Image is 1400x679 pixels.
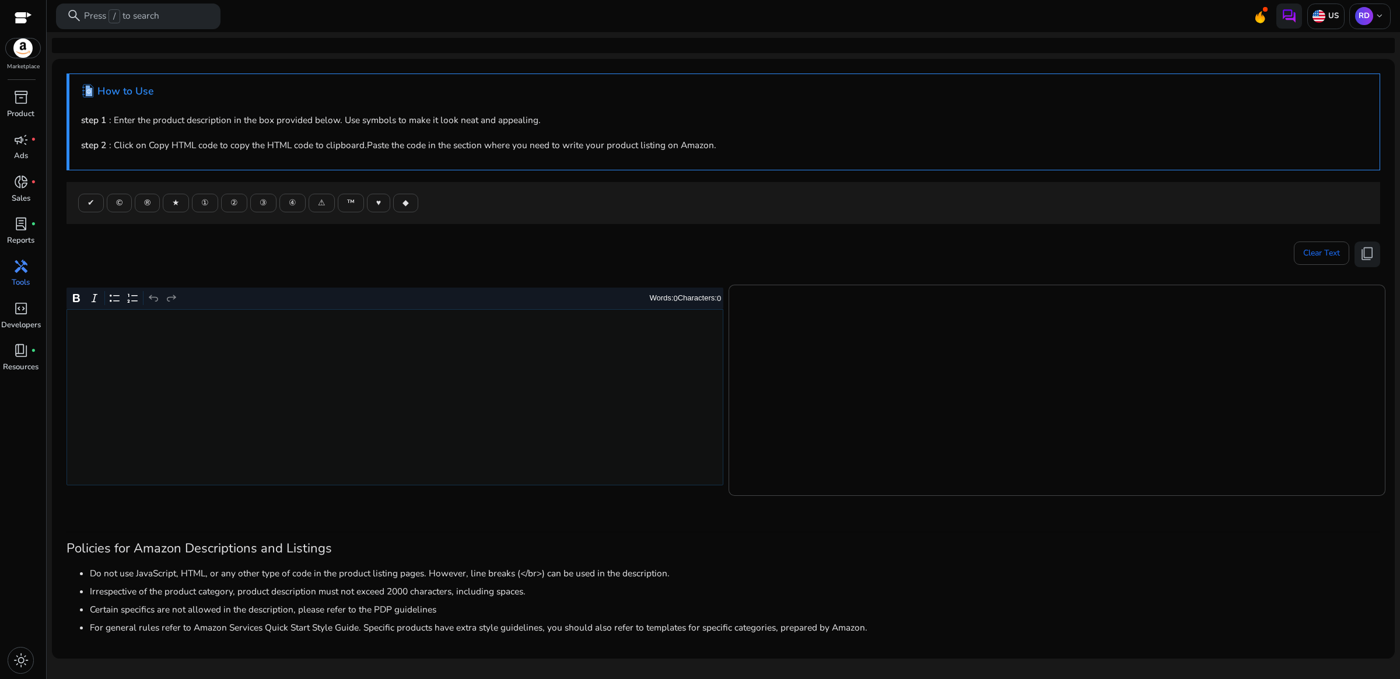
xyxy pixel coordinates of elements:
[66,541,1380,556] h3: Policies for Amazon Descriptions and Listings
[309,194,335,212] button: ⚠
[260,197,267,209] span: ③
[31,222,36,227] span: fiber_manual_record
[90,621,1380,634] li: For general rules refer to Amazon Services Quick Start Style Guide. Specific products have extra ...
[1312,10,1325,23] img: us.svg
[250,194,276,212] button: ③
[367,194,390,212] button: ♥
[192,194,218,212] button: ①
[107,194,132,212] button: ©
[7,108,34,120] p: Product
[90,603,1380,616] li: Certain specifics are not allowed in the description, please refer to the PDP guidelines
[31,137,36,142] span: fiber_manual_record
[116,197,123,209] span: ©
[97,85,153,97] h4: How to Use
[81,138,1368,152] p: : Click on Copy HTML code to copy the HTML code to clipboard.Paste the code in the section where ...
[81,114,106,126] b: step 1
[13,90,29,105] span: inventory_2
[12,193,30,205] p: Sales
[3,362,38,373] p: Resources
[31,348,36,353] span: fiber_manual_record
[163,194,189,212] button: ★
[1303,242,1340,265] span: Clear Text
[1294,242,1349,265] button: Clear Text
[338,194,364,212] button: ™
[1325,11,1338,22] p: US
[31,180,36,185] span: fiber_manual_record
[279,194,306,212] button: ④
[13,132,29,148] span: campaign
[402,197,409,209] span: ◆
[1374,11,1385,22] span: keyboard_arrow_down
[717,294,721,303] label: 0
[1,320,41,331] p: Developers
[376,197,381,209] span: ♥
[87,197,94,209] span: ✔
[1355,7,1373,25] p: RD
[230,197,238,209] span: ②
[393,194,418,212] button: ◆
[289,197,296,209] span: ④
[673,294,677,303] label: 0
[650,291,722,306] div: Words: Characters:
[347,197,355,209] span: ™
[84,9,159,23] p: Press to search
[66,8,82,23] span: search
[13,174,29,190] span: donut_small
[13,343,29,358] span: book_4
[66,288,723,310] div: Editor toolbar
[144,197,150,209] span: ®
[221,194,247,212] button: ②
[7,62,40,71] p: Marketplace
[6,38,41,58] img: amazon.svg
[81,139,106,151] b: step 2
[90,584,1380,598] li: Irrespective of the product category, product description must not exceed 2000 characters, includ...
[201,197,209,209] span: ①
[135,194,160,212] button: ®
[66,309,723,485] div: Rich Text Editor. Editing area: main. Press Alt+0 for help.
[13,301,29,316] span: code_blocks
[13,653,29,668] span: light_mode
[172,197,180,209] span: ★
[78,194,104,212] button: ✔
[108,9,120,23] span: /
[14,150,28,162] p: Ads
[12,277,30,289] p: Tools
[81,113,1368,127] p: : Enter the product description in the box provided below. Use symbols to make it look neat and a...
[90,566,1380,580] li: Do not use JavaScript, HTML, or any other type of code in the product listing pages. However, lin...
[318,197,325,209] span: ⚠
[13,216,29,232] span: lab_profile
[13,259,29,274] span: handyman
[7,235,34,247] p: Reports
